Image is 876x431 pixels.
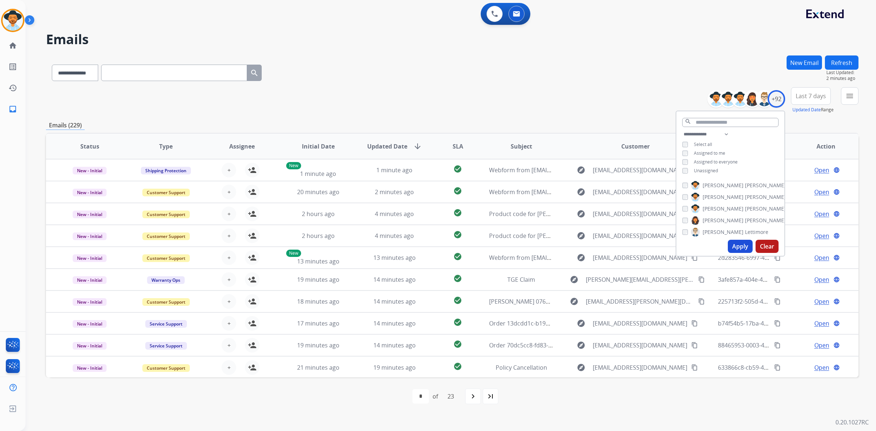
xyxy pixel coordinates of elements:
[453,186,462,195] mat-icon: check_circle
[142,211,190,218] span: Customer Support
[8,84,17,92] mat-icon: history
[453,165,462,173] mat-icon: check_circle
[814,253,829,262] span: Open
[375,210,414,218] span: 4 minutes ago
[570,297,579,306] mat-icon: explore
[302,210,335,218] span: 2 hours ago
[73,342,107,350] span: New - Initial
[826,76,858,81] span: 2 minutes ago
[373,319,416,327] span: 14 minutes ago
[222,360,236,375] button: +
[222,250,236,265] button: +
[814,297,829,306] span: Open
[222,228,236,243] button: +
[593,341,687,350] span: [EMAIL_ADDRESS][DOMAIN_NAME]
[593,188,687,196] span: [EMAIL_ADDRESS][DOMAIN_NAME]
[489,188,654,196] span: Webform from [EMAIL_ADDRESS][DOMAIN_NAME] on [DATE]
[745,205,786,212] span: [PERSON_NAME]
[489,254,654,262] span: Webform from [EMAIL_ADDRESS][DOMAIN_NAME] on [DATE]
[248,209,257,218] mat-icon: person_add
[227,297,231,306] span: +
[703,217,744,224] span: [PERSON_NAME]
[691,254,698,261] mat-icon: content_copy
[814,209,829,218] span: Open
[577,253,585,262] mat-icon: explore
[593,166,687,174] span: [EMAIL_ADDRESS][DOMAIN_NAME]
[73,364,107,372] span: New - Initial
[297,341,339,349] span: 19 minutes ago
[227,341,231,350] span: +
[593,319,687,328] span: [EMAIL_ADDRESS][DOMAIN_NAME]
[685,118,691,125] mat-icon: search
[8,105,17,113] mat-icon: inbox
[507,276,535,284] span: TGE Claim
[489,166,654,174] span: Webform from [EMAIL_ADDRESS][DOMAIN_NAME] on [DATE]
[142,254,190,262] span: Customer Support
[833,211,840,217] mat-icon: language
[833,320,840,327] mat-icon: language
[792,107,821,113] button: Updated Date
[248,319,257,328] mat-icon: person_add
[300,170,336,178] span: 1 minute ago
[621,142,650,151] span: Customer
[703,228,744,236] span: [PERSON_NAME]
[297,276,339,284] span: 19 minutes ago
[286,162,301,169] p: New
[694,150,725,156] span: Assigned to me
[703,182,744,189] span: [PERSON_NAME]
[248,166,257,174] mat-icon: person_add
[694,168,718,174] span: Unassigned
[46,32,858,47] h2: Emails
[145,320,187,328] span: Service Support
[373,276,416,284] span: 14 minutes ago
[3,10,23,31] img: avatar
[718,254,827,262] span: 2d283546-6997-4fc6-b756-e34f5885c61c
[593,253,687,262] span: [EMAIL_ADDRESS][DOMAIN_NAME]
[222,338,236,353] button: +
[453,142,463,151] span: SLA
[489,232,599,240] span: Product code for [PERSON_NAME] claim
[718,319,827,327] span: b74f54b5-17ba-42fc-adb1-90c3bae7f9e6
[774,320,781,327] mat-icon: content_copy
[222,272,236,287] button: +
[469,392,477,401] mat-icon: navigate_next
[703,205,744,212] span: [PERSON_NAME]
[796,95,826,97] span: Last 7 days
[593,231,687,240] span: [EMAIL_ADDRESS][DOMAIN_NAME]
[756,240,779,253] button: Clear
[373,341,416,349] span: 14 minutes ago
[496,363,547,372] span: Policy Cancellation
[768,90,785,108] div: +92
[229,142,255,151] span: Assignee
[774,276,781,283] mat-icon: content_copy
[248,297,257,306] mat-icon: person_add
[373,363,416,372] span: 19 minutes ago
[297,297,339,305] span: 18 minutes ago
[375,188,414,196] span: 2 minutes ago
[728,240,753,253] button: Apply
[375,232,414,240] span: 4 minutes ago
[73,232,107,240] span: New - Initial
[142,232,190,240] span: Customer Support
[774,254,781,261] mat-icon: content_copy
[833,364,840,371] mat-icon: language
[814,231,829,240] span: Open
[718,341,825,349] span: 88465953-0003-4368-a046-aca5ffff4357
[376,166,412,174] span: 1 minute ago
[698,276,705,283] mat-icon: content_copy
[745,193,786,201] span: [PERSON_NAME]
[433,392,438,401] div: of
[825,55,858,70] button: Refresh
[80,142,99,151] span: Status
[489,341,618,349] span: Order 70dc5cc8-fd83-4915-877a-973aa10959a4
[486,392,495,401] mat-icon: last_page
[8,62,17,71] mat-icon: list_alt
[222,294,236,309] button: +
[227,166,231,174] span: +
[145,342,187,350] span: Service Support
[227,231,231,240] span: +
[227,275,231,284] span: +
[814,275,829,284] span: Open
[73,320,107,328] span: New - Initial
[814,188,829,196] span: Open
